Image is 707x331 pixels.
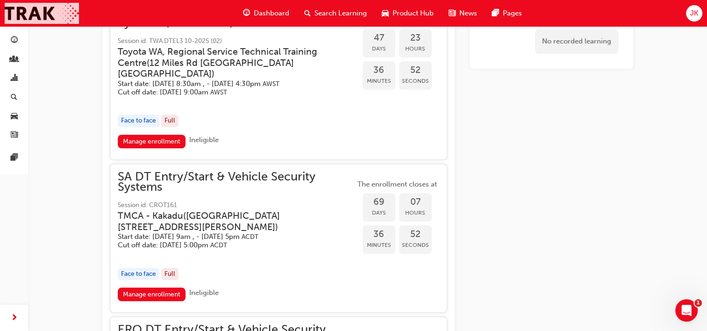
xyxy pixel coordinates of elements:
[11,131,18,140] span: news-icon
[11,74,18,83] span: chart-icon
[5,3,79,24] img: Trak
[118,288,186,301] a: Manage enrollment
[118,172,439,305] button: SA DT Entry/Start & Vehicle Security SystemsSession id: CROT161TMCA - Kakadu([GEOGRAPHIC_DATA][ST...
[11,112,18,121] span: car-icon
[690,8,698,19] span: JK
[11,56,18,64] span: people-icon
[363,208,395,218] span: Days
[363,43,395,54] span: Days
[118,46,340,79] h3: Toyota WA, Regional Service Technical Training Centre ( 12 Miles Rd [GEOGRAPHIC_DATA] [GEOGRAPHIC...
[161,115,179,127] div: Full
[11,154,18,162] span: pages-icon
[118,115,159,127] div: Face to face
[118,241,340,250] h5: Cut off date: [DATE] 5:00pm
[263,80,279,88] span: Australian Western Standard Time AWST
[485,4,529,23] a: pages-iconPages
[535,29,618,54] div: No recorded learning
[118,210,340,232] h3: TMCA - Kakadu ( [GEOGRAPHIC_DATA][STREET_ADDRESS][PERSON_NAME] )
[363,229,395,240] span: 36
[399,208,432,218] span: Hours
[441,4,485,23] a: news-iconNews
[118,232,340,241] h5: Start date: [DATE] 9am , - [DATE] 5pm
[189,288,219,297] span: Ineligible
[243,7,250,19] span: guage-icon
[11,94,17,102] span: search-icon
[492,7,499,19] span: pages-icon
[118,7,355,29] span: TWA DT Entry/Start & Vehicle Security Systems (Electrical 3)
[399,65,432,76] span: 52
[297,4,374,23] a: search-iconSearch Learning
[374,4,441,23] a: car-iconProduct Hub
[694,299,702,307] span: 1
[363,65,395,76] span: 36
[118,200,355,211] span: Session id: CROT161
[118,135,186,148] a: Manage enrollment
[118,79,340,88] h5: Start date: [DATE] 8:30am , - [DATE] 4:30pm
[363,76,395,86] span: Minutes
[355,179,439,190] span: The enrollment closes at
[399,240,432,251] span: Seconds
[449,7,456,19] span: news-icon
[399,33,432,43] span: 23
[399,229,432,240] span: 52
[314,8,367,19] span: Search Learning
[363,197,395,208] span: 69
[393,8,434,19] span: Product Hub
[118,88,340,97] h5: Cut off date: [DATE] 9:00am
[242,233,258,241] span: Australian Central Daylight Time ACDT
[210,88,227,96] span: Australian Western Standard Time AWST
[686,5,702,22] button: JK
[399,43,432,54] span: Hours
[161,268,179,281] div: Full
[675,299,698,322] iframe: Intercom live chat
[382,7,389,19] span: car-icon
[254,8,289,19] span: Dashboard
[118,7,439,152] button: TWA DT Entry/Start & Vehicle Security Systems (Electrical 3)Session id: TWA DTEL3 10-2025 (02)Toy...
[189,136,219,144] span: Ineligible
[363,33,395,43] span: 47
[363,240,395,251] span: Minutes
[11,312,18,324] span: next-icon
[459,8,477,19] span: News
[503,8,522,19] span: Pages
[210,241,227,249] span: Australian Central Daylight Time ACDT
[11,36,18,45] span: guage-icon
[118,36,355,47] span: Session id: TWA DTEL3 10-2025 (02)
[399,76,432,86] span: Seconds
[118,172,355,193] span: SA DT Entry/Start & Vehicle Security Systems
[399,197,432,208] span: 07
[236,4,297,23] a: guage-iconDashboard
[304,7,311,19] span: search-icon
[118,268,159,281] div: Face to face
